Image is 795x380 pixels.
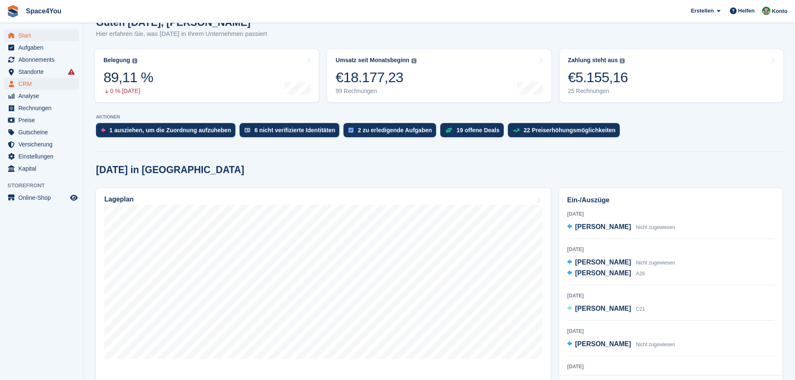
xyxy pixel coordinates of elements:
div: Umsatz seit Monatsbeginn [336,57,409,64]
a: [PERSON_NAME] Nicht zugewiesen [567,222,675,233]
a: menu [4,90,79,102]
span: [PERSON_NAME] [575,305,631,312]
img: icon-info-grey-7440780725fd019a000dd9b08b2336e03edf1995a4989e88bcd33f0948082b44.svg [411,58,416,63]
a: 2 zu erledigende Aufgaben [343,123,440,141]
div: Belegung [103,57,130,64]
span: Nicht zugewiesen [636,224,675,230]
div: Zahlung steht aus [568,57,618,64]
img: move_outs_to_deallocate_icon-f764333ba52eb49d3ac5e1228854f67142a1ed5810a6f6cc68b1a99e826820c5.svg [101,128,105,133]
span: [PERSON_NAME] [575,259,631,266]
span: Konto [772,7,787,15]
span: Analyse [18,90,68,102]
a: menu [4,78,79,90]
img: Luca-André Talhoff [762,7,770,15]
div: 89,11 % [103,69,153,86]
span: Helfen [738,7,755,15]
a: 19 offene Deals [440,123,508,141]
a: menu [4,126,79,138]
a: Umsatz seit Monatsbeginn €18.177,23 99 Rechnungen [327,49,551,102]
span: Abonnements [18,54,68,65]
a: 22 Preiserhöhungsmöglichkeiten [508,123,624,141]
span: Nicht zugewiesen [636,342,675,347]
span: Erstellen [691,7,714,15]
a: [PERSON_NAME] A28 [567,268,645,279]
div: 1 ausziehen, um die Zuordnung aufzuheben [109,127,231,133]
span: CRM [18,78,68,90]
span: [PERSON_NAME] [575,269,631,277]
span: [PERSON_NAME] [575,223,631,230]
p: Hier erfahren Sie, was [DATE] in Ihrem Unternehmen passiert [96,29,267,39]
a: menu [4,30,79,41]
span: Storefront [8,181,83,190]
span: Standorte [18,66,68,78]
div: 2 zu erledigende Aufgaben [358,127,432,133]
a: [PERSON_NAME] C21 [567,304,645,315]
img: verify_identity-adf6edd0f0f0b5bbfe63781bf79b02c33cf7c696d77639b501bdc392416b5a36.svg [245,128,250,133]
a: 1 ausziehen, um die Zuordnung aufzuheben [96,123,240,141]
i: Es sind Fehler bei der Synchronisierung von Smart-Einträgen aufgetreten [68,68,75,75]
span: Gutscheine [18,126,68,138]
a: menu [4,102,79,114]
div: 6 nicht verifizierte Identitäten [255,127,336,133]
a: [PERSON_NAME] Nicht zugewiesen [567,339,675,350]
img: icon-info-grey-7440780725fd019a000dd9b08b2336e03edf1995a4989e88bcd33f0948082b44.svg [620,58,625,63]
h2: Ein-/Auszüge [567,195,775,205]
span: [PERSON_NAME] [575,340,631,347]
span: Einstellungen [18,151,68,162]
a: Zahlung steht aus €5.155,16 25 Rechnungen [560,49,783,102]
a: menu [4,54,79,65]
div: [DATE] [567,246,775,253]
a: menu [4,151,79,162]
div: 0 % [DATE] [103,88,153,95]
div: €18.177,23 [336,69,416,86]
span: Online-Shop [18,192,68,204]
span: Nicht zugewiesen [636,260,675,266]
img: icon-info-grey-7440780725fd019a000dd9b08b2336e03edf1995a4989e88bcd33f0948082b44.svg [132,58,137,63]
div: [DATE] [567,210,775,218]
img: price_increase_opportunities-93ffe204e8149a01c8c9dc8f82e8f89637d9d84a8eef4429ea346261dce0b2c0.svg [513,128,520,132]
a: [PERSON_NAME] Nicht zugewiesen [567,257,675,268]
a: menu [4,138,79,150]
a: menu [4,114,79,126]
h2: Lageplan [104,196,134,203]
div: 22 Preiserhöhungsmöglichkeiten [524,127,616,133]
div: 19 offene Deals [457,127,500,133]
h2: [DATE] in [GEOGRAPHIC_DATA] [96,164,244,176]
span: C21 [636,306,645,312]
img: task-75834270c22a3079a89374b754ae025e5fb1db73e45f91037f5363f120a921f8.svg [348,128,353,133]
p: AKTIONEN [96,114,782,120]
div: 25 Rechnungen [568,88,628,95]
span: Aufgaben [18,42,68,53]
a: Vorschau-Shop [69,193,79,203]
a: menu [4,42,79,53]
span: Kapital [18,163,68,174]
span: Preise [18,114,68,126]
div: €5.155,16 [568,69,628,86]
a: menu [4,163,79,174]
img: deal-1b604bf984904fb50ccaf53a9ad4b4a5d6e5aea283cecdc64d6e3604feb123c2.svg [445,127,452,133]
a: menu [4,66,79,78]
span: Start [18,30,68,41]
span: A28 [636,271,645,277]
span: Versicherung [18,138,68,150]
a: Space4You [23,4,65,18]
div: [DATE] [567,292,775,299]
div: 99 Rechnungen [336,88,416,95]
a: Speisekarte [4,192,79,204]
img: stora-icon-8386f47178a22dfd0bd8f6a31ec36ba5ce8667c1dd55bd0f319d3a0aa187defe.svg [7,5,19,18]
div: [DATE] [567,327,775,335]
span: Rechnungen [18,102,68,114]
div: [DATE] [567,363,775,370]
a: Belegung 89,11 % 0 % [DATE] [95,49,319,102]
a: 6 nicht verifizierte Identitäten [240,123,344,141]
